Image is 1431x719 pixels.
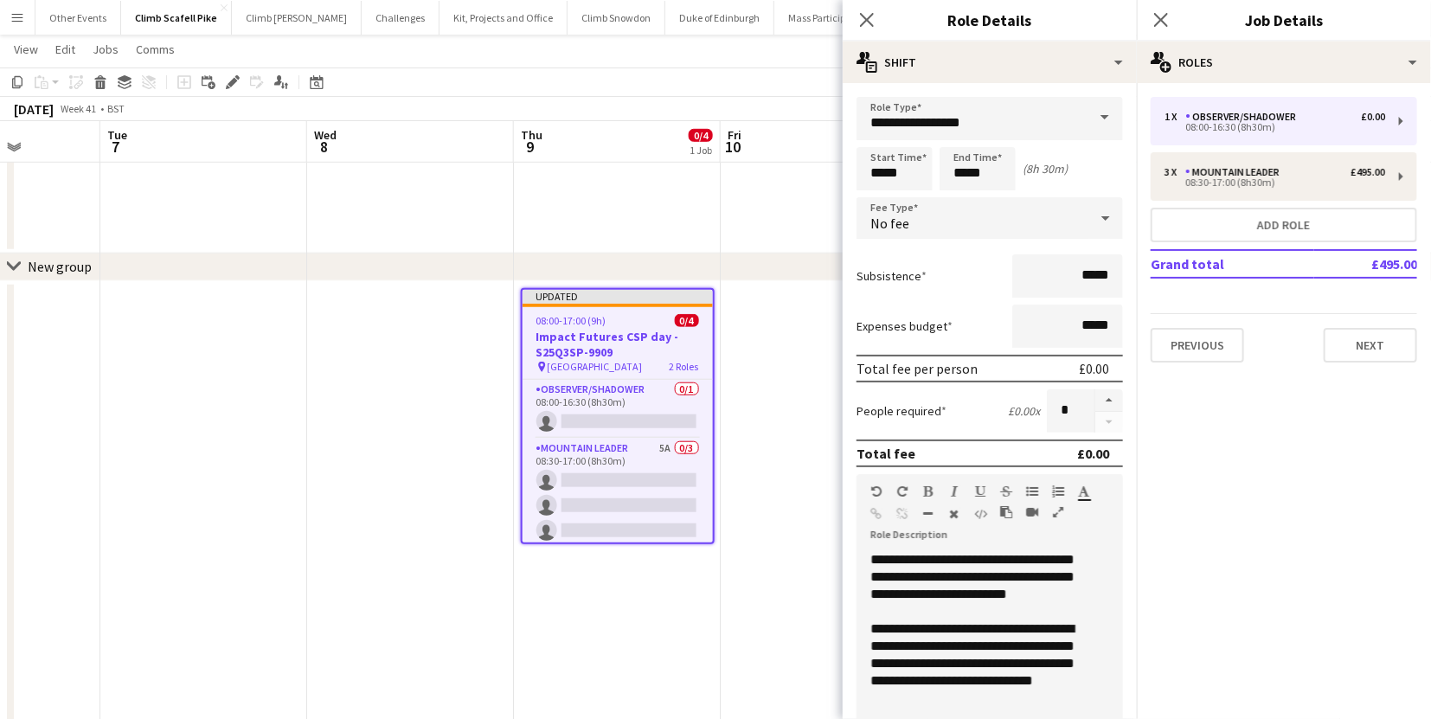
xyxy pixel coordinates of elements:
div: 1 Job [690,144,712,157]
div: BST [107,102,125,115]
button: Challenges [362,1,440,35]
button: Strikethrough [1000,485,1012,498]
button: Add role [1151,208,1417,242]
h3: Job Details [1137,9,1431,31]
button: Ordered List [1052,485,1064,498]
button: Horizontal Line [922,507,934,521]
button: Previous [1151,328,1244,363]
div: (8h 30m) [1023,161,1068,177]
div: £0.00 [1361,111,1385,123]
span: 08:00-17:00 (9h) [536,314,606,327]
button: Climb Scafell Pike [121,1,232,35]
span: Week 41 [57,102,100,115]
button: Undo [870,485,882,498]
span: Thu [521,127,542,143]
button: Text Color [1078,485,1090,498]
div: £0.00 [1079,360,1109,377]
button: Kit, Projects and Office [440,1,568,35]
span: Wed [314,127,337,143]
app-card-role: Mountain Leader5A0/308:30-17:00 (8h30m) [523,439,713,548]
div: Total fee per person [857,360,978,377]
span: 7 [105,137,127,157]
label: People required [857,403,947,419]
div: [DATE] [14,100,54,118]
label: Expenses budget [857,318,953,334]
div: Observer/Shadower [1185,111,1303,123]
div: Updated [523,290,713,304]
button: Paste as plain text [1000,505,1012,519]
div: Total fee [857,445,915,462]
button: Italic [948,485,960,498]
button: Climb Snowdon [568,1,665,35]
span: 10 [725,137,741,157]
button: HTML Code [974,507,986,521]
span: Tue [107,127,127,143]
h3: Role Details [843,9,1137,31]
button: Redo [896,485,908,498]
div: Mountain Leader [1185,166,1287,178]
span: Fri [728,127,741,143]
span: Comms [136,42,175,57]
a: Edit [48,38,82,61]
h3: Impact Futures CSP day - S25Q3SP-9909 [523,329,713,360]
span: 0/4 [689,129,713,142]
div: New group [28,258,92,275]
a: Comms [129,38,182,61]
div: Roles [1137,42,1431,83]
span: No fee [870,215,909,232]
div: 08:00-16:30 (8h30m) [1165,123,1385,132]
button: Insert video [1026,505,1038,519]
div: 1 x [1165,111,1185,123]
button: Duke of Edinburgh [665,1,774,35]
button: Underline [974,485,986,498]
app-job-card: Updated08:00-17:00 (9h)0/4Impact Futures CSP day - S25Q3SP-9909 [GEOGRAPHIC_DATA]2 RolesObserver/... [521,288,715,544]
button: Climb [PERSON_NAME] [232,1,362,35]
div: 08:30-17:00 (8h30m) [1165,178,1385,187]
button: Other Events [35,1,121,35]
span: Edit [55,42,75,57]
span: 0/4 [675,314,699,327]
button: Unordered List [1026,485,1038,498]
div: £0.00 x [1008,403,1040,419]
div: £0.00 [1077,445,1109,462]
span: View [14,42,38,57]
td: Grand total [1151,250,1314,278]
button: Increase [1095,389,1123,412]
button: Clear Formatting [948,507,960,521]
span: 8 [311,137,337,157]
div: Shift [843,42,1137,83]
span: 2 Roles [670,360,699,373]
button: Next [1324,328,1417,363]
span: Jobs [93,42,119,57]
label: Subsistence [857,268,927,284]
span: 9 [518,137,542,157]
button: Fullscreen [1052,505,1064,519]
a: View [7,38,45,61]
a: Jobs [86,38,125,61]
button: Bold [922,485,934,498]
div: £495.00 [1351,166,1385,178]
span: [GEOGRAPHIC_DATA] [548,360,643,373]
div: 3 x [1165,166,1185,178]
button: Mass Participation [774,1,883,35]
app-card-role: Observer/Shadower0/108:00-16:30 (8h30m) [523,380,713,439]
td: £495.00 [1314,250,1417,278]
